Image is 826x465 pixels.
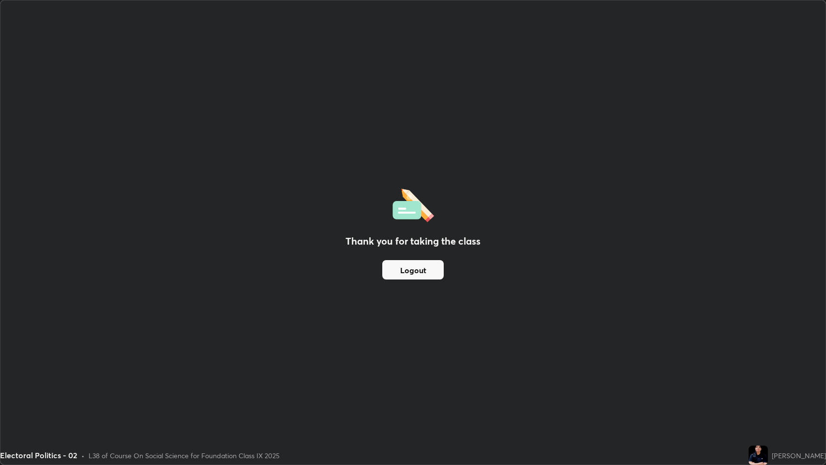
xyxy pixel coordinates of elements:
div: • [81,450,85,461]
h2: Thank you for taking the class [345,234,481,248]
img: bbb9ae76d40e4962943633a354013b63.jpg [749,446,768,465]
img: offlineFeedback.1438e8b3.svg [392,186,434,222]
button: Logout [382,260,444,279]
div: L38 of Course On Social Science for Foundation Class IX 2025 [89,450,280,461]
div: [PERSON_NAME] [772,450,826,461]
